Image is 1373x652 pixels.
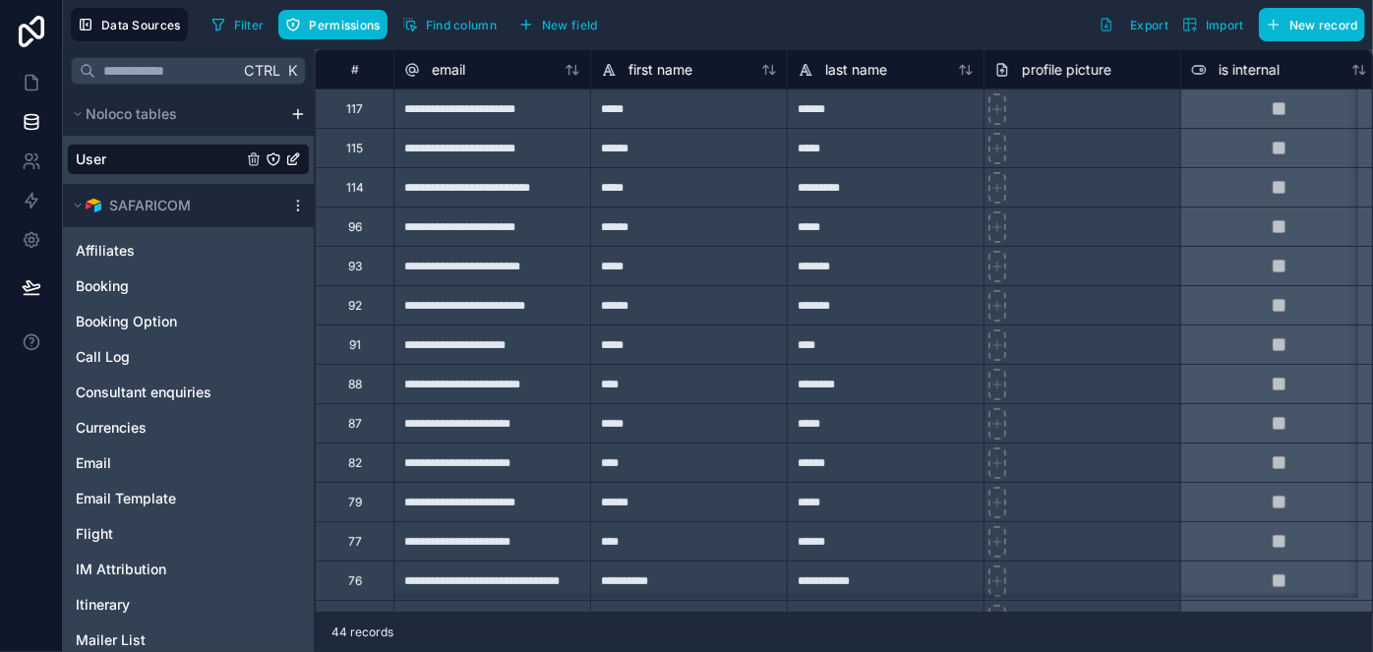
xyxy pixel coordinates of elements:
[348,534,362,550] div: 77
[330,62,379,77] div: #
[432,60,465,80] span: email
[346,180,364,196] div: 114
[1130,18,1168,32] span: Export
[1259,8,1365,41] button: New record
[348,455,362,471] div: 82
[204,10,271,39] button: Filter
[1092,8,1175,41] button: Export
[285,64,299,78] span: K
[628,60,692,80] span: first name
[348,495,362,510] div: 79
[331,624,393,640] span: 44 records
[395,10,504,39] button: Find column
[1175,8,1251,41] button: Import
[1022,60,1111,80] span: profile picture
[511,10,605,39] button: New field
[426,18,497,32] span: Find column
[1251,8,1365,41] a: New record
[348,377,362,392] div: 88
[346,141,363,156] div: 115
[101,18,181,32] span: Data Sources
[1219,60,1280,80] span: is internal
[348,219,362,235] div: 96
[346,101,363,117] div: 117
[349,337,361,353] div: 91
[348,573,362,589] div: 76
[242,58,282,83] span: Ctrl
[542,18,598,32] span: New field
[278,10,394,39] a: Permissions
[278,10,387,39] button: Permissions
[234,18,265,32] span: Filter
[71,8,188,41] button: Data Sources
[348,416,362,432] div: 87
[309,18,380,32] span: Permissions
[825,60,887,80] span: last name
[1206,18,1244,32] span: Import
[348,259,362,274] div: 93
[348,298,362,314] div: 92
[1289,18,1358,32] span: New record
